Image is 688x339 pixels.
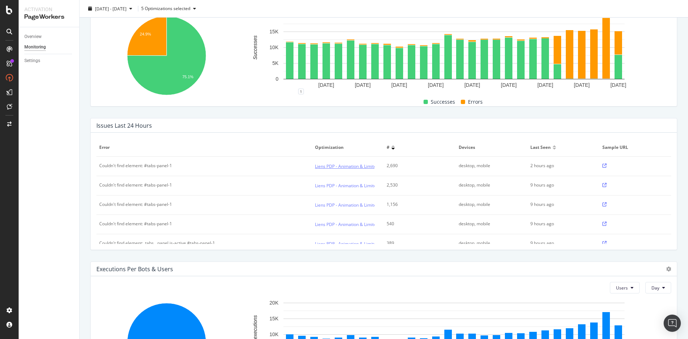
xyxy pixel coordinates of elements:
[24,33,74,41] a: Overview
[574,82,590,88] text: [DATE]
[95,5,126,11] span: [DATE] - [DATE]
[616,285,628,291] span: Users
[355,82,371,88] text: [DATE]
[391,82,407,88] text: [DATE]
[387,163,446,169] div: 2,690
[96,122,152,129] div: Issues Last 24 Hours
[459,221,518,227] div: desktop, mobile
[141,3,199,14] button: 5 Optimizations selected
[24,33,42,41] div: Overview
[387,144,390,151] span: #
[99,240,215,246] div: Couldn't find element: .tabs__panel.is-active,#tabs-panel-1
[298,89,304,94] div: 1
[24,57,74,65] a: Settings
[610,282,640,293] button: Users
[182,75,193,79] text: 75.1%
[241,12,667,91] svg: A chart.
[269,332,279,338] text: 10K
[99,144,307,151] span: Error
[459,201,518,208] div: desktop, mobile
[252,36,258,60] text: Successes
[99,182,172,188] div: Couldn't find element: #tabs-panel-1
[141,6,190,11] div: 5 Optimizations selected
[269,45,279,51] text: 10K
[387,182,446,188] div: 2,530
[530,240,590,246] div: 9 hours ago
[99,221,172,227] div: Couldn't find element: #tabs-panel-1
[269,29,279,35] text: 15K
[428,82,444,88] text: [DATE]
[276,76,278,82] text: 0
[318,82,334,88] text: [DATE]
[269,300,279,306] text: 20K
[96,265,173,273] div: Executions per Bots & Users
[315,163,404,170] a: Liens PDP - Animation & Limited Edition - INT
[387,221,446,227] div: 540
[602,144,667,151] span: Sample URL
[530,182,590,188] div: 9 hours ago
[464,82,480,88] text: [DATE]
[24,43,74,51] a: Monitoring
[387,240,446,246] div: 389
[530,163,590,169] div: 2 hours ago
[96,12,236,100] svg: A chart.
[459,240,518,246] div: desktop, mobile
[387,201,446,208] div: 1,156
[99,201,172,208] div: Couldn't find element: #tabs-panel-1
[269,13,279,19] text: 20K
[530,144,551,151] span: Last seen
[459,144,523,151] span: Devices
[269,316,279,322] text: 15K
[315,144,379,151] span: Optimization
[315,221,440,228] a: Liens PDP - Animation & Limited Edition - [GEOGRAPHIC_DATA]
[651,285,659,291] span: Day
[315,240,401,248] a: Liens PDP - Animation & Limited Edition - IT
[664,315,681,332] div: Open Intercom Messenger
[315,201,403,209] a: Liens PDP - Animation & Limited Edition - DE
[459,163,518,169] div: desktop, mobile
[530,201,590,208] div: 9 hours ago
[468,98,483,106] span: Errors
[315,182,402,189] a: Liens PDP - Animation & Limited Edition - FR
[645,282,671,293] button: Day
[610,82,626,88] text: [DATE]
[140,32,151,37] text: 24.9%
[24,6,73,13] div: Activation
[537,82,553,88] text: [DATE]
[501,82,517,88] text: [DATE]
[459,182,518,188] div: desktop, mobile
[24,57,40,65] div: Settings
[24,13,73,21] div: PageWorkers
[530,221,590,227] div: 9 hours ago
[85,3,135,14] button: [DATE] - [DATE]
[24,43,46,51] div: Monitoring
[99,163,172,169] div: Couldn't find element: #tabs-panel-1
[272,61,279,66] text: 5K
[431,98,455,106] span: Successes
